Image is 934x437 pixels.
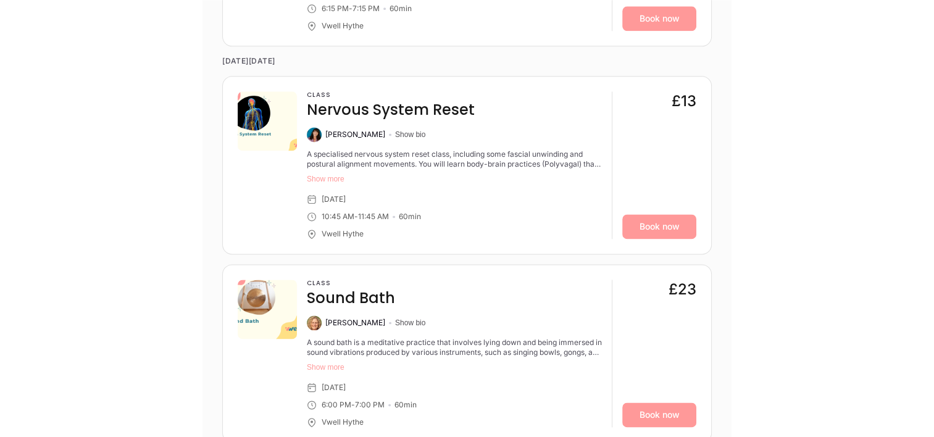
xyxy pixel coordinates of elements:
h3: Class [307,91,475,99]
div: - [351,400,355,410]
a: Book now [622,214,696,239]
h4: Nervous System Reset [307,100,475,120]
div: £23 [669,280,696,299]
a: Book now [622,6,696,31]
div: 60 min [394,400,417,410]
button: Show bio [395,130,425,139]
div: [DATE] [322,383,346,393]
button: Show more [307,362,602,372]
div: Vwell Hythe [322,21,364,31]
time: [DATE][DATE] [222,46,712,76]
h4: Sound Bath [307,288,395,308]
div: [PERSON_NAME] [325,318,385,328]
img: Sandra Ward [307,315,322,330]
img: e4469c8b-81d2-467b-8aae-a5ffd6d3c404.png [238,91,297,151]
div: 10:45 AM [322,212,354,222]
div: 7:15 PM [352,4,380,14]
button: Show more [307,174,602,184]
div: [DATE] [322,194,346,204]
a: Book now [622,402,696,427]
div: 11:45 AM [358,212,389,222]
div: 60 min [390,4,412,14]
h3: Class [307,280,395,287]
img: 2c4958ed-9a39-4a5b-8120-2d905a09a55d.png [238,280,297,339]
div: £13 [672,91,696,111]
div: A specialised nervous system reset class, including some fascial unwinding and postural alignment... [307,149,602,169]
div: Vwell Hythe [322,417,364,427]
div: 6:00 PM [322,400,351,410]
div: 6:15 PM [322,4,349,14]
div: - [349,4,352,14]
button: Show bio [395,318,425,328]
div: [PERSON_NAME] [325,130,385,139]
div: A sound bath is a meditative practice that involves lying down and being immersed in sound vibrat... [307,338,602,357]
div: Vwell Hythe [322,229,364,239]
div: - [354,212,358,222]
img: Caroline King [307,127,322,142]
div: 60 min [399,212,421,222]
div: 7:00 PM [355,400,385,410]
